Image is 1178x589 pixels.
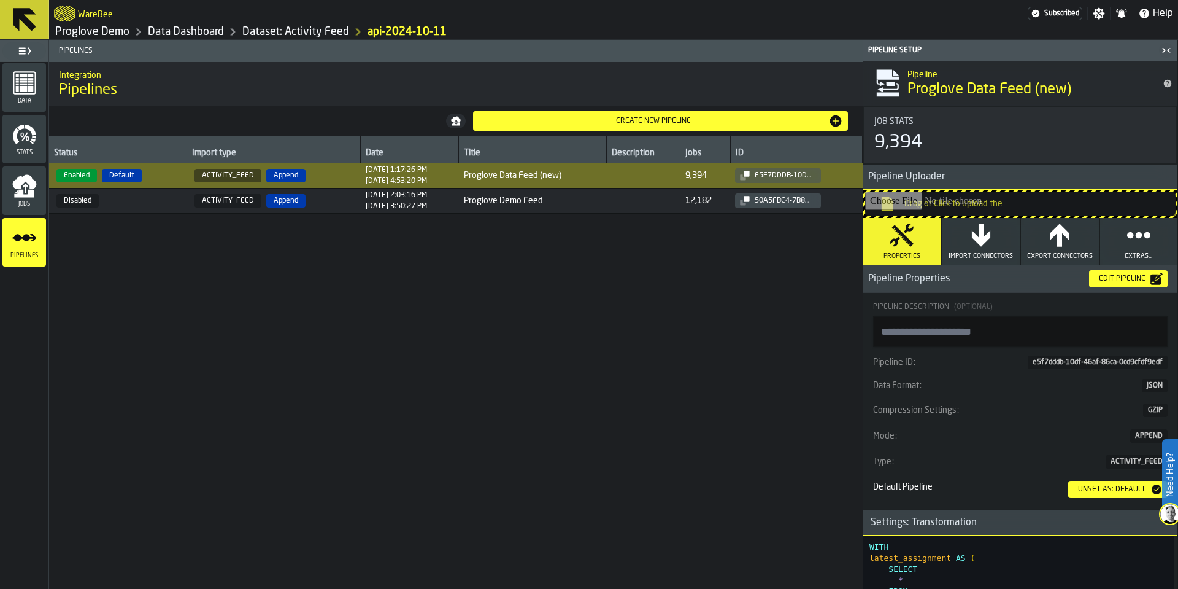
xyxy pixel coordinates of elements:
[873,303,949,311] span: Pipeline Description
[873,457,1104,467] div: Type
[735,168,821,183] button: button-e5f7dddb-10df-46af-86ca-0cd9cfdf9edf
[914,357,915,367] span: :
[866,46,1158,55] div: Pipeline Setup
[873,402,1168,418] button: Compression Settings:GZIP
[873,357,1026,367] div: Pipeline ID
[2,115,46,164] li: menu Stats
[895,431,897,441] span: :
[1125,252,1152,260] span: Extras...
[863,265,1177,293] h3: title-section-Pipeline Properties
[863,515,984,530] div: Settings: Transformation
[2,252,46,259] span: Pipelines
[1028,7,1082,20] a: link-to-/wh/i/e36b03eb-bea5-40ab-83a2-6422b9ded721/settings/billing
[873,381,1141,391] div: Data Format
[266,194,306,208] span: Append
[242,25,349,39] a: link-to-/wh/i/e36b03eb-bea5-40ab-83a2-6422b9ded721/data/activity
[949,252,1013,260] span: Import Connectors
[2,149,46,156] span: Stats
[1033,358,1163,367] span: e5f7dddb-10df-46af-86ca-0cd9cfdf9edf
[1148,406,1163,415] span: GZIP
[2,166,46,216] li: menu Jobs
[907,68,1153,80] h2: Sub Title
[78,7,113,20] h2: Sub Title
[874,117,1166,127] div: Title
[612,196,676,206] span: —
[1073,485,1150,494] div: Unset as: Default
[750,197,816,205] div: 50a5fbc4-7b88-44a7-bb5f-e776af80e71f
[873,378,1168,394] div: KeyValueItem-Data Format
[1153,6,1173,21] span: Help
[873,316,1168,347] textarea: Pipeline Description(Optional)
[1133,6,1178,21] label: button-toggle-Help
[366,148,453,160] div: Date
[1111,458,1163,466] span: ACTIVITY_FEED
[612,148,675,160] div: Description
[464,148,601,160] div: Title
[873,354,1168,370] div: KeyValueItem-Pipeline ID
[368,25,447,39] div: api-2024-10-11
[612,171,676,181] span: —
[873,427,1168,445] div: KeyValueItem-Mode
[473,111,848,131] button: button-Create new pipeline
[1111,7,1133,20] label: button-toggle-Notifications
[956,553,966,563] span: AS
[685,196,712,206] div: 12,182
[59,80,117,100] span: Pipelines
[366,202,427,211] div: Updated at
[869,542,888,552] span: WITH
[865,192,1176,216] input: Drag or Click to upload the
[873,378,1168,394] button: Data Format:JSON
[192,148,355,160] div: Import type
[957,405,959,415] span: :
[750,171,816,180] div: e5f7dddb-10df-46af-86ca-0cd9cfdf9edf
[1163,440,1177,509] label: Need Help?
[883,252,920,260] span: Properties
[1044,9,1079,18] span: Subscribed
[873,401,1168,419] div: KeyValueItem-Compression Settings
[464,196,602,206] span: Proglove Demo Feed
[59,68,853,80] h2: Sub Title
[863,165,1177,190] h3: title-section-Pipeline Uploader
[102,169,142,182] span: Default
[194,169,261,182] span: ACTIVITY_FEED
[1088,7,1110,20] label: button-toggle-Settings
[1094,275,1150,283] div: Edit Pipeline
[907,80,1071,99] span: Proglove Data Feed (new)
[873,428,1168,444] button: Mode:APPEND
[863,40,1177,61] header: Pipeline Setup
[863,170,945,184] span: Pipeline Uploader
[478,117,828,125] div: Create new pipeline
[1089,270,1168,287] button: button-Edit Pipeline
[2,42,46,60] label: button-toggle-Toggle Full Menu
[446,114,466,128] button: button-
[2,201,46,208] span: Jobs
[888,564,917,574] span: SELECT
[1028,7,1082,20] div: Menu Subscription
[2,218,46,267] li: menu Pipelines
[194,194,261,208] span: ACTIVITY_FEED
[2,63,46,112] li: menu Data
[55,25,129,39] a: link-to-/wh/i/e36b03eb-bea5-40ab-83a2-6422b9ded721
[892,457,894,467] span: :
[56,169,97,182] span: Enabled
[869,553,951,563] span: latest_assignment
[148,25,224,39] a: link-to-/wh/i/e36b03eb-bea5-40ab-83a2-6422b9ded721/data
[970,553,975,563] span: (
[736,148,857,160] div: ID
[1147,381,1163,390] span: JSON
[366,166,427,174] div: Created at
[2,98,46,104] span: Data
[864,107,1176,163] div: stat-Job Stats
[366,191,427,200] div: Created at
[54,2,75,25] a: logo-header
[873,453,1168,471] div: KeyValueItem-Type
[685,171,707,181] div: 9,394
[1027,252,1093,260] span: Export Connectors
[56,194,99,208] span: Disabled
[873,431,1129,441] div: Mode
[920,381,922,391] span: :
[1135,432,1163,440] span: APPEND
[735,193,821,208] button: button-50a5fbc4-7b88-44a7-bb5f-e776af80e71f
[954,303,993,311] span: (Optional)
